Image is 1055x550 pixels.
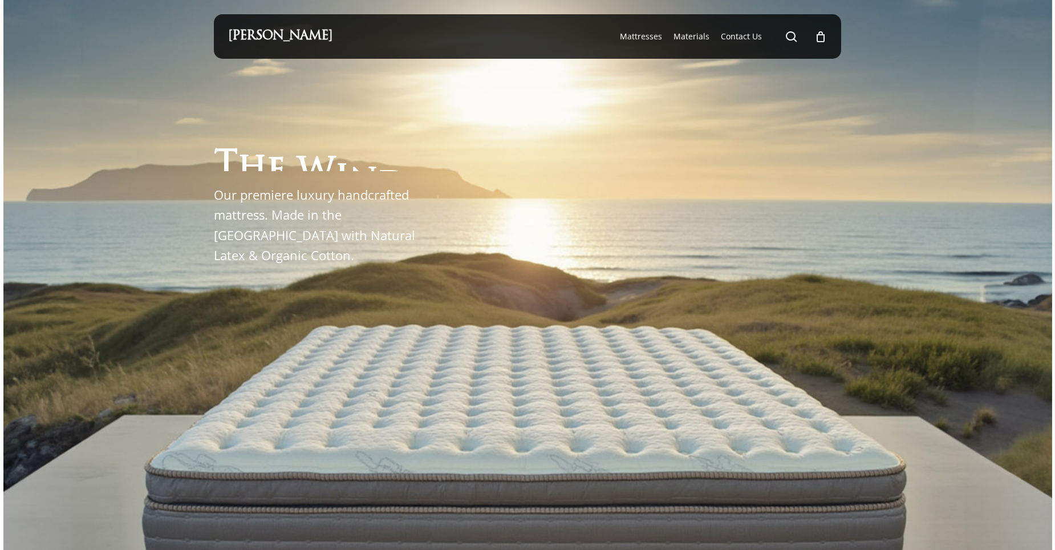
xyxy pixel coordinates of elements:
span: d [378,168,406,203]
nav: Main Menu [614,14,827,59]
span: T [214,149,238,184]
a: [PERSON_NAME] [228,30,332,43]
h1: The Windsor [214,136,476,171]
p: Our premiere luxury handcrafted mattress. Made in the [GEOGRAPHIC_DATA] with Natural Latex & Orga... [214,185,428,265]
a: Mattresses [620,31,662,42]
span: i [335,160,349,195]
span: e [267,154,286,189]
span: n [349,164,378,199]
a: Materials [673,31,709,42]
span: W [297,157,335,192]
span: h [238,152,267,187]
a: Contact Us [721,31,762,42]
